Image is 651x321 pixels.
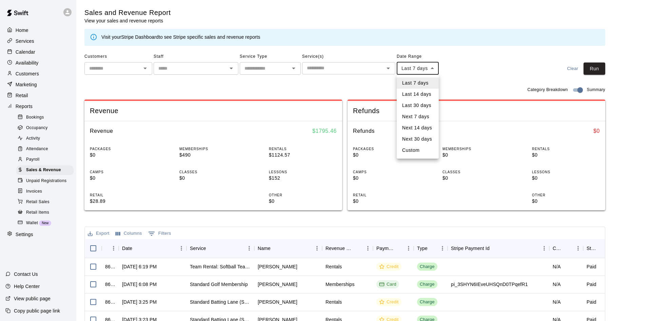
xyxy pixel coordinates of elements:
[397,122,439,133] li: Next 14 days
[397,145,439,156] li: Custom
[397,133,439,145] li: Next 30 days
[397,100,439,111] li: Last 30 days
[397,111,439,122] li: Next 7 days
[397,89,439,100] li: Last 14 days
[397,77,439,89] li: Last 7 days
